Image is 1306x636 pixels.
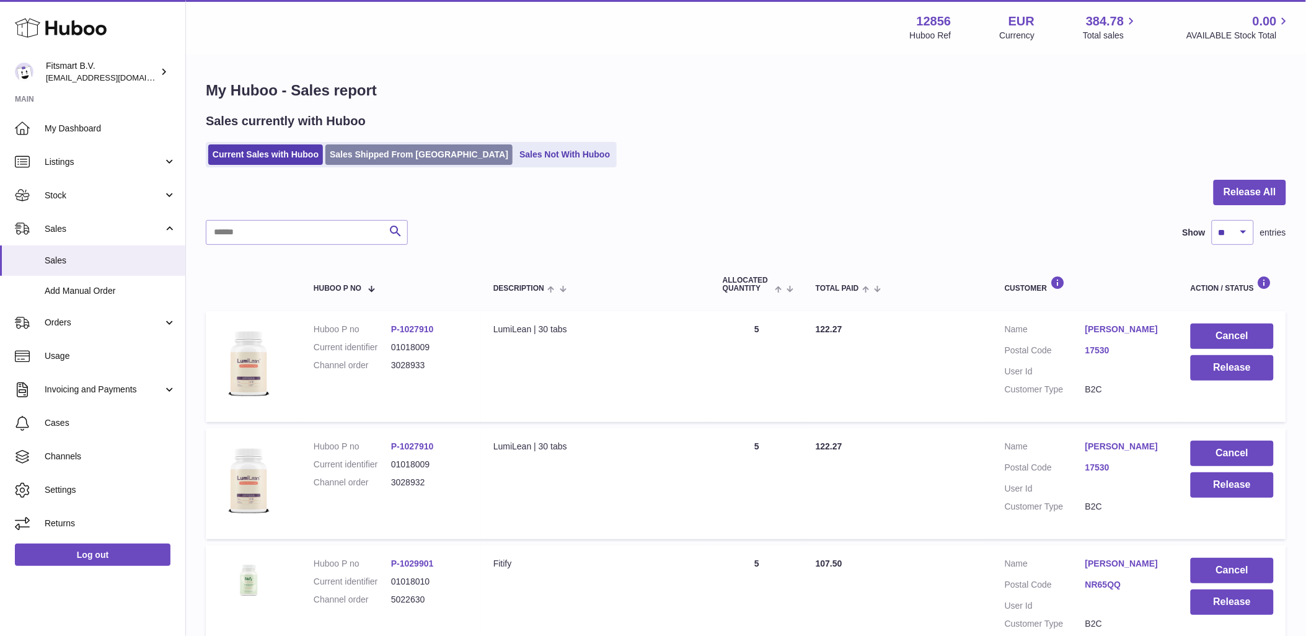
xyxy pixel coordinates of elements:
[45,223,163,235] span: Sales
[1191,276,1274,293] div: Action / Status
[816,324,842,334] span: 122.27
[218,324,280,407] img: 1736787917.png
[391,559,434,568] a: P-1029901
[1085,558,1166,570] a: [PERSON_NAME]
[314,477,391,488] dt: Channel order
[15,544,170,566] a: Log out
[816,285,859,293] span: Total paid
[1214,180,1286,205] button: Release All
[710,428,803,539] td: 5
[46,60,157,84] div: Fitsmart B.V.
[1005,558,1085,573] dt: Name
[314,360,391,371] dt: Channel order
[391,324,434,334] a: P-1027910
[314,324,391,335] dt: Huboo P no
[314,285,361,293] span: Huboo P no
[206,81,1286,100] h1: My Huboo - Sales report
[1005,384,1085,395] dt: Customer Type
[493,285,544,293] span: Description
[723,276,772,293] span: ALLOCATED Quantity
[45,317,163,329] span: Orders
[493,558,698,570] div: Fitify
[1005,600,1085,612] dt: User Id
[45,255,176,267] span: Sales
[493,324,698,335] div: LumiLean | 30 tabs
[1005,462,1085,477] dt: Postal Code
[1186,13,1291,42] a: 0.00 AVAILABLE Stock Total
[1085,384,1166,395] dd: B2C
[1085,324,1166,335] a: [PERSON_NAME]
[1183,227,1206,239] label: Show
[1191,472,1274,498] button: Release
[1191,441,1274,466] button: Cancel
[1085,501,1166,513] dd: B2C
[325,144,513,165] a: Sales Shipped From [GEOGRAPHIC_DATA]
[391,594,469,606] dd: 5022630
[391,459,469,470] dd: 01018009
[45,518,176,529] span: Returns
[1005,441,1085,456] dt: Name
[1260,227,1286,239] span: entries
[218,441,280,524] img: 1736787917.png
[391,477,469,488] dd: 3028932
[314,459,391,470] dt: Current identifier
[1085,618,1166,630] dd: B2C
[206,113,366,130] h2: Sales currently with Huboo
[208,144,323,165] a: Current Sales with Huboo
[1005,618,1085,630] dt: Customer Type
[1005,276,1166,293] div: Customer
[910,30,951,42] div: Huboo Ref
[314,441,391,453] dt: Huboo P no
[1186,30,1291,42] span: AVAILABLE Stock Total
[1083,30,1138,42] span: Total sales
[391,441,434,451] a: P-1027910
[1191,324,1274,349] button: Cancel
[1191,558,1274,583] button: Cancel
[391,342,469,353] dd: 01018009
[1005,345,1085,360] dt: Postal Code
[45,156,163,168] span: Listings
[1085,462,1166,474] a: 17530
[314,576,391,588] dt: Current identifier
[1000,30,1035,42] div: Currency
[45,484,176,496] span: Settings
[816,559,842,568] span: 107.50
[45,350,176,362] span: Usage
[1005,366,1085,378] dt: User Id
[917,13,951,30] strong: 12856
[45,190,163,201] span: Stock
[1083,13,1138,42] a: 384.78 Total sales
[1085,579,1166,591] a: NR65QQ
[45,384,163,395] span: Invoicing and Payments
[515,144,614,165] a: Sales Not With Huboo
[218,558,280,602] img: 128561739542540.png
[15,63,33,81] img: internalAdmin-12856@internal.huboo.com
[45,123,176,135] span: My Dashboard
[710,311,803,422] td: 5
[314,342,391,353] dt: Current identifier
[816,441,842,451] span: 122.27
[1191,590,1274,615] button: Release
[314,594,391,606] dt: Channel order
[45,417,176,429] span: Cases
[1191,355,1274,381] button: Release
[314,558,391,570] dt: Huboo P no
[1005,483,1085,495] dt: User Id
[1005,324,1085,338] dt: Name
[45,285,176,297] span: Add Manual Order
[1008,13,1035,30] strong: EUR
[1005,579,1085,594] dt: Postal Code
[493,441,698,453] div: LumiLean | 30 tabs
[1253,13,1277,30] span: 0.00
[45,451,176,462] span: Channels
[391,576,469,588] dd: 01018010
[391,360,469,371] dd: 3028933
[46,73,182,82] span: [EMAIL_ADDRESS][DOMAIN_NAME]
[1085,441,1166,453] a: [PERSON_NAME]
[1005,501,1085,513] dt: Customer Type
[1086,13,1124,30] span: 384.78
[1085,345,1166,356] a: 17530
